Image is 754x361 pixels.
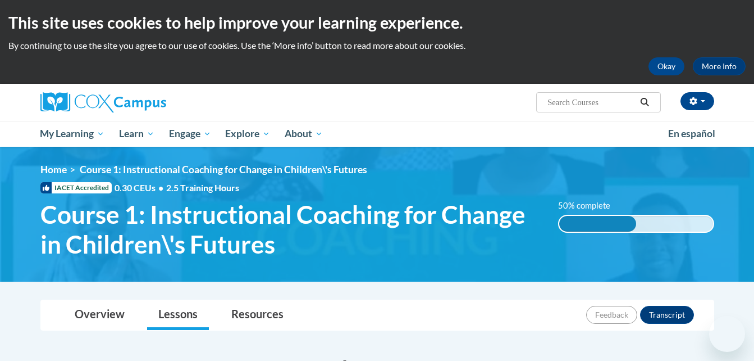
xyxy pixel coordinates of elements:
[40,164,67,175] a: Home
[112,121,162,147] a: Learn
[709,316,745,352] iframe: Button to launch messaging window
[586,306,637,324] button: Feedback
[558,200,623,212] label: 50% complete
[147,300,209,330] a: Lessons
[169,127,211,141] span: Engage
[8,11,746,34] h2: This site uses cookies to help improve your learning experience.
[80,164,367,175] span: Course 1: Instructional Coaching for Change in Children\'s Futures
[559,216,636,232] div: 50% complete
[40,127,104,141] span: My Learning
[40,200,542,259] span: Course 1: Instructional Coaching for Change in Children\'s Futures
[158,182,163,193] span: •
[285,127,323,141] span: About
[668,128,715,139] span: En español
[162,121,218,147] a: Engage
[63,300,136,330] a: Overview
[661,122,723,146] a: En español
[636,96,653,109] button: Search
[225,127,270,141] span: Explore
[40,182,112,193] span: IACET Accredited
[115,182,166,194] span: 0.30 CEUs
[218,121,277,147] a: Explore
[277,121,330,147] a: About
[33,121,112,147] a: My Learning
[546,96,636,109] input: Search Courses
[648,57,684,75] button: Okay
[40,92,254,112] a: Cox Campus
[220,300,295,330] a: Resources
[119,127,154,141] span: Learn
[693,57,746,75] a: More Info
[166,182,239,193] span: 2.5 Training Hours
[24,121,731,147] div: Main menu
[640,306,694,324] button: Transcript
[8,39,746,52] p: By continuing to use the site you agree to our use of cookies. Use the ‘More info’ button to read...
[680,92,714,110] button: Account Settings
[40,92,166,112] img: Cox Campus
